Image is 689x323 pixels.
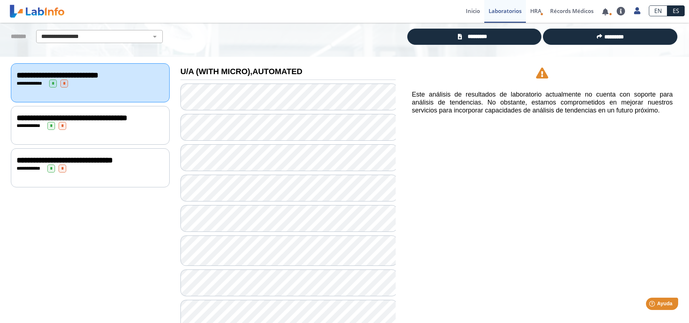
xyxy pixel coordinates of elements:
[412,91,673,114] h5: Este análisis de resultados de laboratorio actualmente no cuenta con soporte para análisis de ten...
[530,7,541,14] span: HRA
[667,5,685,16] a: ES
[649,5,667,16] a: EN
[625,295,681,315] iframe: Help widget launcher
[180,67,302,76] b: U/A (WITH MICRO),AUTOMATED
